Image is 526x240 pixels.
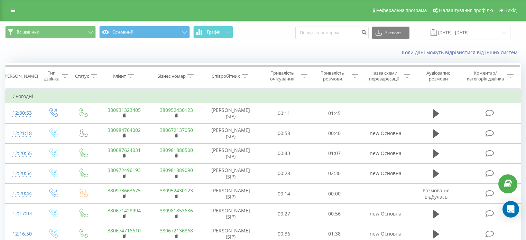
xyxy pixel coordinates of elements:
[203,163,259,183] td: [PERSON_NAME] (SIP)
[3,73,38,79] div: [PERSON_NAME]
[295,27,369,39] input: Пошук за номером
[359,123,412,143] td: new Основна
[465,70,506,82] div: Коментар/категорія дзвінка
[75,73,89,79] div: Статус
[259,184,309,204] td: 00:14
[113,73,126,79] div: Клієнт
[502,201,519,218] div: Open Intercom Messenger
[376,8,427,13] span: Реферальна програма
[108,107,141,113] a: 380931323405
[17,29,39,35] span: Всі дзвінки
[12,127,31,140] div: 12:21:18
[160,147,193,153] a: 380981880500
[12,187,31,200] div: 12:20:44
[259,163,309,183] td: 00:28
[359,163,412,183] td: new Основна
[5,26,96,38] button: Всі дзвінки
[315,70,350,82] div: Тривалість розмови
[265,70,300,82] div: Тривалість очікування
[505,8,517,13] span: Вихід
[359,204,412,224] td: new Основна
[259,123,309,143] td: 00:58
[418,70,459,82] div: Аудіозапис розмови
[359,143,412,163] td: new Основна
[160,187,193,194] a: 380952430123
[160,107,193,113] a: 380952430123
[402,49,521,56] a: Коли дані можуть відрізнятися вiд інших систем
[309,123,359,143] td: 00:40
[160,167,193,173] a: 380981889090
[309,184,359,204] td: 00:00
[203,103,259,123] td: [PERSON_NAME] (SIP)
[108,167,141,173] a: 380972496193
[160,227,193,234] a: 380672136868
[309,204,359,224] td: 00:56
[99,26,190,38] button: Основний
[372,27,409,39] button: Експорт
[309,163,359,183] td: 02:30
[259,204,309,224] td: 00:27
[44,70,60,82] div: Тип дзвінка
[309,143,359,163] td: 01:07
[12,147,31,160] div: 12:20:55
[6,89,521,103] td: Сьогодні
[193,26,233,38] button: Графік
[212,73,240,79] div: Співробітник
[108,147,141,153] a: 380687624031
[259,103,309,123] td: 00:11
[203,123,259,143] td: [PERSON_NAME] (SIP)
[12,167,31,180] div: 12:20:54
[108,227,141,234] a: 380674716610
[12,207,31,220] div: 12:17:03
[439,8,493,13] span: Налаштування профілю
[12,106,31,120] div: 12:30:53
[108,187,141,194] a: 380973663675
[309,103,359,123] td: 01:45
[203,204,259,224] td: [PERSON_NAME] (SIP)
[157,73,186,79] div: Бізнес номер
[160,127,193,133] a: 380672137050
[203,143,259,163] td: [PERSON_NAME] (SIP)
[207,30,220,35] span: Графік
[366,70,402,82] div: Назва схеми переадресації
[108,207,141,214] a: 380671428994
[108,127,141,133] a: 380984764002
[160,207,193,214] a: 380981853636
[203,184,259,204] td: [PERSON_NAME] (SIP)
[259,143,309,163] td: 00:43
[423,187,450,200] span: Розмова не відбулась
